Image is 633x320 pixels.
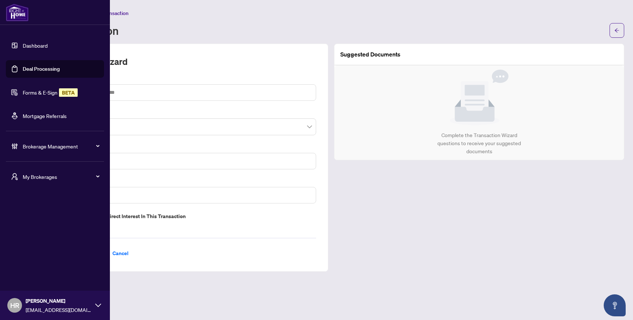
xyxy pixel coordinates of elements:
label: Property Address [50,178,316,186]
label: MLS ID [50,144,316,152]
a: Forms & E-SignBETA [23,89,78,96]
a: Deal Processing [23,66,60,72]
span: HR [10,300,19,310]
button: Open asap [604,294,626,316]
article: Suggested Documents [340,50,400,59]
span: My Brokerages [23,173,99,181]
span: user-switch [11,173,18,180]
a: Mortgage Referrals [23,113,67,119]
div: Complete the Transaction Wizard questions to receive your suggested documents [430,131,529,155]
label: Do you have direct or indirect interest in this transaction [50,212,316,220]
span: arrow-left [614,28,619,33]
span: [PERSON_NAME] [26,297,92,305]
img: Null State Icon [450,70,508,125]
label: Primary Agent [50,76,316,84]
label: Transaction Type [50,110,316,118]
span: Add Transaction [91,10,129,16]
span: Brokerage Management [23,142,99,150]
a: Dashboard [23,42,48,49]
span: [EMAIL_ADDRESS][DOMAIN_NAME] [26,306,92,314]
span: Cancel [112,247,129,259]
img: logo [6,4,29,21]
button: Cancel [107,247,134,260]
